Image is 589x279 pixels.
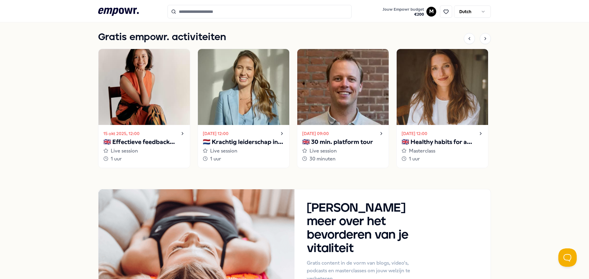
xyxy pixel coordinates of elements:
time: [DATE] 12:00 [203,130,229,137]
img: activity image [297,49,389,125]
div: 1 uur [103,155,185,163]
button: Jouw Empowr budget€200 [381,6,425,18]
time: 15 okt 2025, 12:00 [103,130,140,137]
p: 🇳🇱 Krachtig leiderschap in uitdagende situaties [203,137,284,147]
a: [DATE] 09:00🇬🇧 30 min. platform tourLive session30 minuten [297,49,389,168]
a: [DATE] 12:00🇬🇧 Healthy habits for a stress-free start to the yearMasterclass1 uur [396,49,488,168]
img: activity image [397,49,488,125]
span: Jouw Empowr budget [383,7,424,12]
div: 1 uur [203,155,284,163]
div: 30 minuten [302,155,384,163]
time: [DATE] 09:00 [302,130,329,137]
a: Jouw Empowr budget€200 [380,5,426,18]
a: 15 okt 2025, 12:00🇬🇧 Effectieve feedback geven en ontvangenLive session1 uur [98,49,190,168]
a: [DATE] 12:00🇳🇱 Krachtig leiderschap in uitdagende situatiesLive session1 uur [198,49,290,168]
time: [DATE] 12:00 [402,130,427,137]
img: activity image [98,49,190,125]
button: M [426,7,436,17]
p: 🇬🇧 30 min. platform tour [302,137,384,147]
h3: [PERSON_NAME] meer over het bevorderen van je vitaliteit [307,202,421,255]
div: 1 uur [402,155,483,163]
p: 🇬🇧 Effectieve feedback geven en ontvangen [103,137,185,147]
div: Masterclass [402,147,483,155]
div: Live session [302,147,384,155]
p: 🇬🇧 Healthy habits for a stress-free start to the year [402,137,483,147]
img: activity image [198,49,289,125]
div: Live session [103,147,185,155]
h1: Gratis empowr. activiteiten [98,30,226,45]
input: Search for products, categories or subcategories [167,5,352,18]
span: € 200 [383,12,424,17]
iframe: Help Scout Beacon - Open [558,248,577,267]
div: Live session [203,147,284,155]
